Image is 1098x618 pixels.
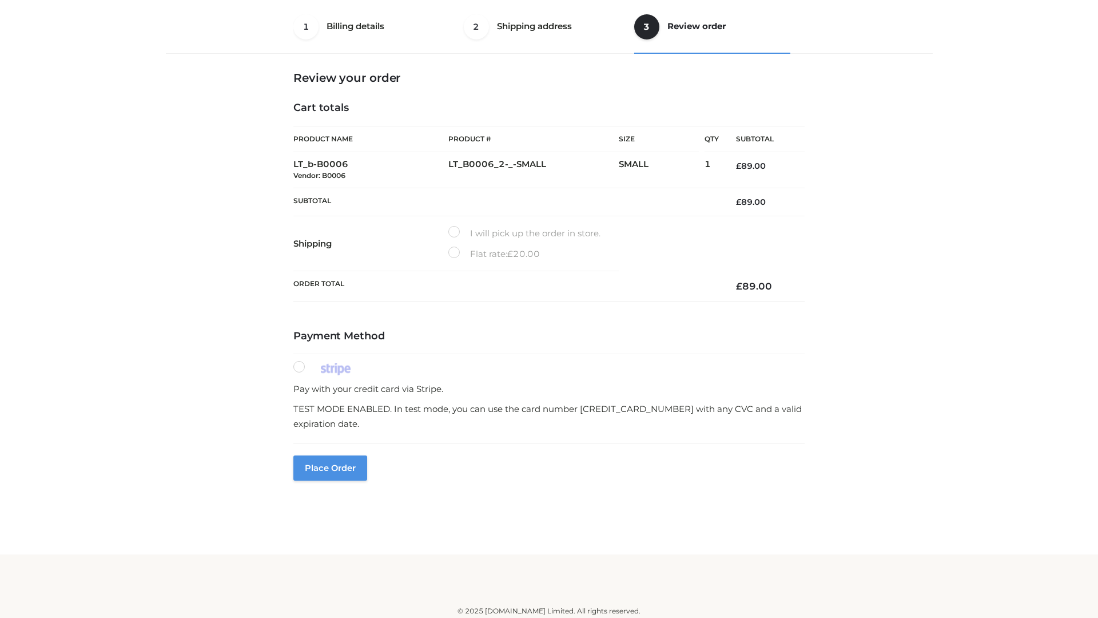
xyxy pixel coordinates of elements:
bdi: 89.00 [736,161,766,171]
bdi: 20.00 [507,248,540,259]
th: Subtotal [293,188,719,216]
h4: Cart totals [293,102,805,114]
span: £ [736,161,741,171]
p: TEST MODE ENABLED. In test mode, you can use the card number [CREDIT_CARD_NUMBER] with any CVC an... [293,402,805,431]
th: Product Name [293,126,448,152]
h4: Payment Method [293,330,805,343]
button: Place order [293,455,367,481]
bdi: 89.00 [736,197,766,207]
bdi: 89.00 [736,280,772,292]
small: Vendor: B0006 [293,171,345,180]
div: © 2025 [DOMAIN_NAME] Limited. All rights reserved. [170,605,928,617]
td: SMALL [619,152,705,188]
th: Qty [705,126,719,152]
td: LT_b-B0006 [293,152,448,188]
th: Subtotal [719,126,805,152]
th: Product # [448,126,619,152]
td: LT_B0006_2-_-SMALL [448,152,619,188]
th: Order Total [293,271,719,302]
span: £ [507,248,513,259]
h3: Review your order [293,71,805,85]
label: Flat rate: [448,247,540,262]
th: Shipping [293,216,448,271]
span: £ [736,280,742,292]
p: Pay with your credit card via Stripe. [293,382,805,397]
th: Size [619,126,699,152]
td: 1 [705,152,719,188]
span: £ [736,197,741,207]
label: I will pick up the order in store. [448,226,600,241]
